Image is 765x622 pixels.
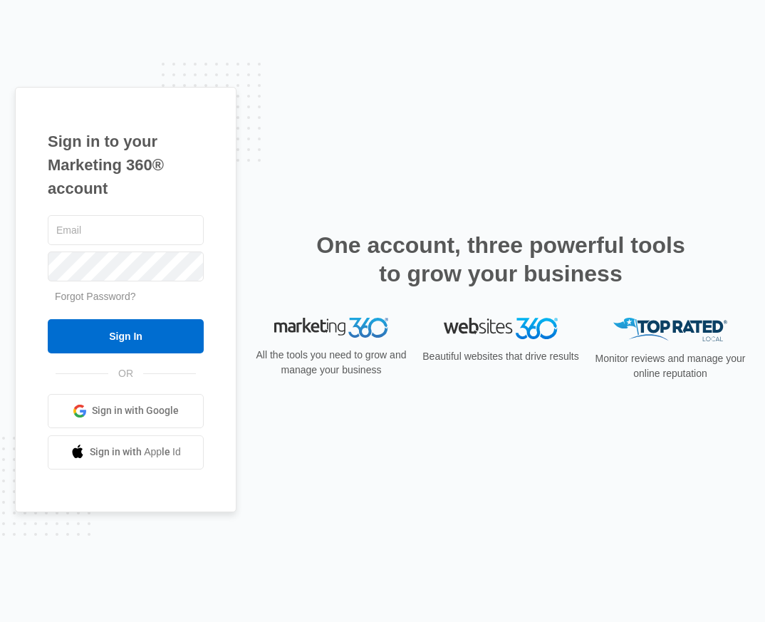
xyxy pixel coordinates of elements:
[90,445,181,460] span: Sign in with Apple Id
[48,435,204,470] a: Sign in with Apple Id
[48,394,204,428] a: Sign in with Google
[92,403,179,418] span: Sign in with Google
[251,348,411,378] p: All the tools you need to grow and manage your business
[55,291,136,302] a: Forgot Password?
[48,215,204,245] input: Email
[613,318,727,341] img: Top Rated Local
[444,318,558,338] img: Websites 360
[48,130,204,200] h1: Sign in to your Marketing 360® account
[108,366,143,381] span: OR
[312,231,689,288] h2: One account, three powerful tools to grow your business
[274,318,388,338] img: Marketing 360
[590,351,750,381] p: Monitor reviews and manage your online reputation
[48,319,204,353] input: Sign In
[421,349,581,364] p: Beautiful websites that drive results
